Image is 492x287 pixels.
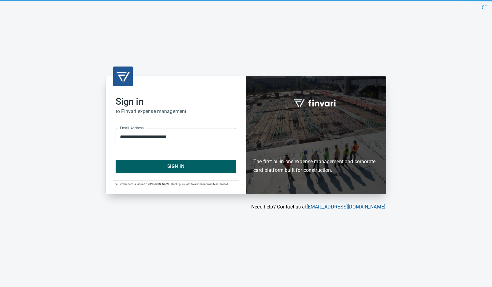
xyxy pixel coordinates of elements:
[113,183,228,186] span: The Finvari card is issued by [PERSON_NAME] Bank, pursuant to a license from Mastercard
[116,96,236,107] h2: Sign in
[246,76,386,194] div: Finvari
[122,162,229,170] span: Sign In
[253,122,379,175] h6: The first all-in-one expense management and corporate card platform built for construction.
[116,160,236,173] button: Sign In
[116,107,236,116] h6: to Finvari expense management
[293,96,339,110] img: fullword_logo_white.png
[106,203,385,211] p: Need help? Contact us at
[116,69,130,84] img: transparent_logo.png
[307,204,385,210] a: [EMAIL_ADDRESS][DOMAIN_NAME]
